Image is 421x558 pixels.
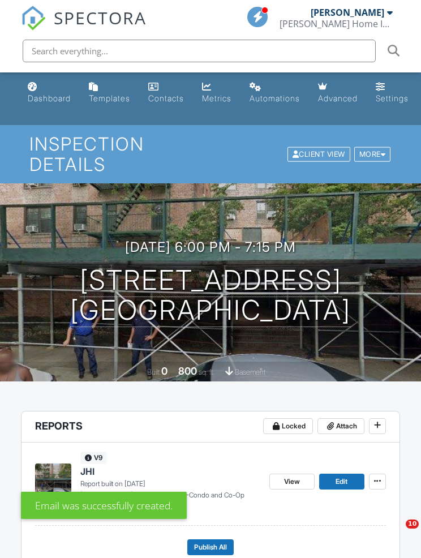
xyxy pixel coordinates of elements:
[125,239,296,255] h3: [DATE] 6:00 pm - 7:15 pm
[311,7,384,18] div: [PERSON_NAME]
[250,93,300,103] div: Automations
[54,6,147,29] span: SPECTORA
[245,77,304,109] a: Automations (Basic)
[313,77,362,109] a: Advanced
[197,77,236,109] a: Metrics
[376,93,409,103] div: Settings
[147,368,160,376] span: Built
[23,77,75,109] a: Dashboard
[161,365,167,377] div: 0
[383,520,410,547] iframe: Intercom live chat
[21,15,147,39] a: SPECTORA
[21,6,46,31] img: The Best Home Inspection Software - Spectora
[235,368,265,376] span: basement
[144,77,188,109] a: Contacts
[371,77,413,109] a: Settings
[286,149,353,158] a: Client View
[28,93,71,103] div: Dashboard
[29,134,392,174] h1: Inspection Details
[148,93,184,103] div: Contacts
[354,147,391,162] div: More
[318,93,358,103] div: Advanced
[199,368,214,376] span: sq. ft.
[406,520,419,529] span: 10
[287,147,350,162] div: Client View
[84,77,135,109] a: Templates
[202,93,231,103] div: Metrics
[280,18,393,29] div: Jason Home Inspection
[178,365,197,377] div: 800
[23,40,376,62] input: Search everything...
[21,492,187,519] div: Email was successfully created.
[89,93,130,103] div: Templates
